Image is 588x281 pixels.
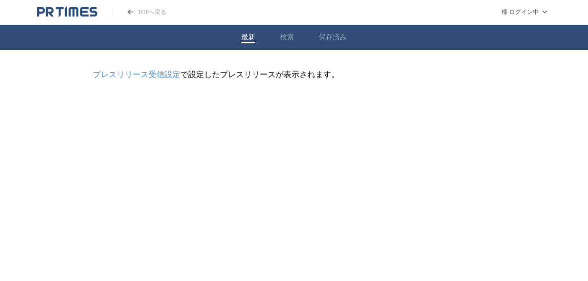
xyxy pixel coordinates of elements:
[37,6,97,18] a: PR TIMESのトップページはこちら
[112,8,166,16] a: PR TIMESのトップページはこちら
[93,70,495,80] p: で設定したプレスリリースが表示されます。
[319,33,347,42] button: 保存済み
[241,33,255,42] button: 最新
[280,33,294,42] button: 検索
[93,70,180,79] a: プレスリリース受信設定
